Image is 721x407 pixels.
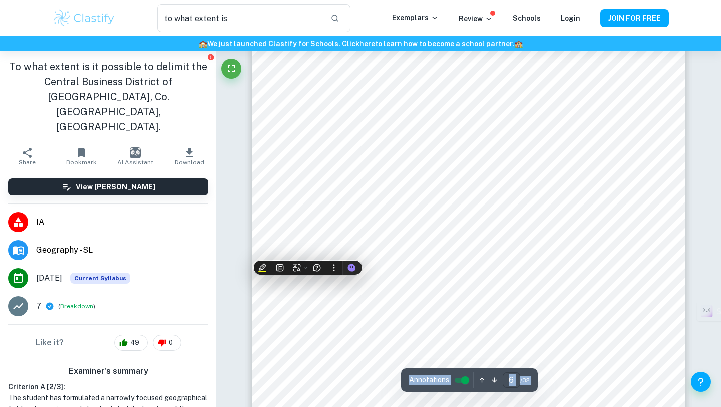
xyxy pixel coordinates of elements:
[36,300,41,312] p: 7
[207,53,214,61] button: Report issue
[117,159,153,166] span: AI Assistant
[359,40,375,48] a: here
[8,381,208,392] h6: Criterion A [ 2 / 3 ]:
[600,9,669,27] button: JOIN FOR FREE
[60,302,93,311] button: Breakdown
[19,159,36,166] span: Share
[8,59,208,134] h1: To what extent is it possible to delimit the Central Business District of [GEOGRAPHIC_DATA], Co. ...
[130,147,141,158] img: AI Assistant
[513,14,541,22] a: Schools
[76,181,155,192] h6: View [PERSON_NAME]
[459,13,493,24] p: Review
[409,375,449,385] span: Annotations
[52,8,116,28] img: Clastify logo
[561,14,580,22] a: Login
[163,338,178,348] span: 0
[36,244,208,256] span: Geography - SL
[66,159,97,166] span: Bookmark
[54,142,108,170] button: Bookmark
[514,40,523,48] span: 🏫
[70,273,130,284] span: Current Syllabus
[125,338,145,348] span: 49
[8,178,208,195] button: View [PERSON_NAME]
[2,38,719,49] h6: We just launched Clastify for Schools. Click to learn how to become a school partner.
[691,372,711,392] button: Help and Feedback
[108,142,162,170] button: AI Assistant
[520,376,530,385] span: / 32
[157,4,322,32] input: Search for any exemplars...
[221,59,241,79] button: Fullscreen
[58,302,95,311] span: ( )
[70,273,130,284] div: This exemplar is based on the current syllabus. Feel free to refer to it for inspiration/ideas wh...
[392,12,439,23] p: Exemplars
[175,159,204,166] span: Download
[114,335,148,351] div: 49
[4,365,212,377] h6: Examiner's summary
[36,216,208,228] span: IA
[36,272,62,284] span: [DATE]
[199,40,207,48] span: 🏫
[162,142,216,170] button: Download
[153,335,181,351] div: 0
[36,337,64,349] h6: Like it?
